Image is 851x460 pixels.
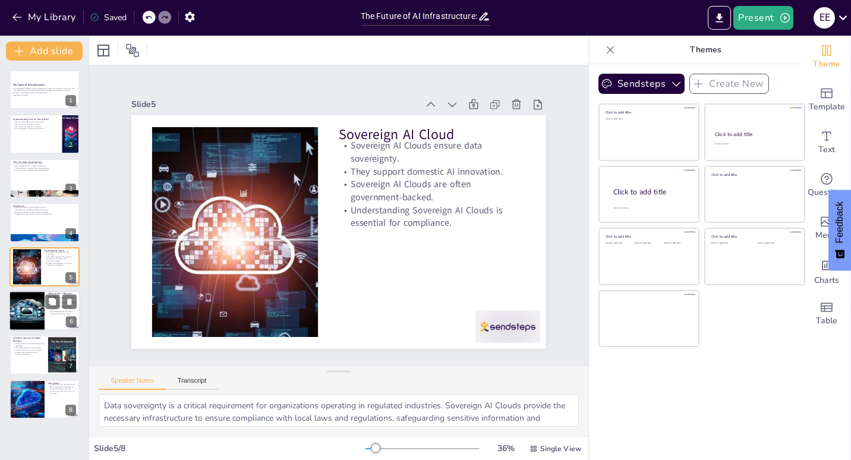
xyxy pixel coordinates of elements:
div: Click to add text [714,143,793,146]
button: Duplicate Slide [45,294,59,308]
p: They offer model-as-a-service solutions. [13,347,45,349]
span: Template [809,100,845,114]
p: The classifications support diverse AI applications. [13,167,76,169]
p: AI Native Services treat AI as a product. [13,349,45,352]
p: RoC entities can be public or private. [13,123,59,125]
button: My Library [9,8,81,27]
div: Slide 5 [143,78,429,119]
div: 1 [65,95,76,106]
div: 8 [65,405,76,415]
p: AI Native Services & Model Builders [13,336,45,343]
div: Add a table [803,292,850,335]
span: Position [125,43,140,58]
div: Click to add title [711,172,796,177]
div: Click to add body [613,207,688,210]
button: Feedback - Show survey [828,190,851,270]
span: Theme [813,58,840,71]
div: Click to add text [664,242,691,245]
span: Table [816,314,837,327]
span: Media [815,229,839,242]
p: Telco & T2 SPs offer managed services. [48,306,77,310]
p: RoC encompasses various cloud providers. [13,127,59,130]
p: This presentation explores the four classifications of Rest of Cloud (RoC), defining its role in ... [13,87,76,94]
div: Click to add text [635,242,661,245]
button: Transcript [166,377,219,390]
button: Speaker Notes [99,377,166,390]
div: 3 [10,159,80,198]
p: AI Native Services monetize proprietary AI capabilities. [13,343,45,347]
button: Present [733,6,793,30]
p: Four primary classifications exist in RoC. [13,163,76,165]
div: 6 [66,316,77,327]
button: Sendsteps [598,74,685,94]
p: RoC is a critical player in AI infrastructure. [13,121,59,123]
div: 7 [10,335,80,374]
div: 2 [65,140,76,150]
p: Sovereign AI Clouds are often government-backed. [340,178,528,223]
p: They offer high availability and fast provisioning. [13,209,76,212]
p: Businesses must understand these classifications. [13,169,76,172]
textarea: Data sovereignty is a critical requirement for organizations operating in regulated industries. S... [99,394,579,427]
div: Get real-time input from your audience [803,164,850,207]
p: Understanding Sovereign AI Clouds is essential for compliance. [337,204,525,249]
p: Sovereign AI Cloud [346,125,534,164]
div: 6 [9,291,80,331]
p: Understanding NeoClouds is critical for AI deployment. [13,213,76,216]
p: NeoClouds deliver on-demand GPU compute. [13,207,76,209]
p: Each classification has unique characteristics. [13,165,76,167]
p: Sovereign AI Clouds are often government-backed. [45,257,76,261]
button: Add slide [6,42,83,61]
button: Delete Slide [62,294,77,308]
p: Understanding the classifications of RoC is essential for navigating the future of AI infrastruct... [48,383,76,394]
div: Click to add title [606,234,691,239]
button: Create New [689,74,769,94]
div: Click to add text [606,118,691,121]
span: Single View [540,444,581,453]
div: Saved [90,12,127,23]
p: Rest of Cloud Classifications [13,160,76,164]
button: Export to PowerPoint [708,6,731,30]
div: 36 % [491,443,520,454]
div: Layout [94,41,113,60]
div: Click to add text [606,242,632,245]
p: They support domestic AI innovation. [343,165,530,197]
div: 2 [10,114,80,153]
p: RoC supports third-party AI outcomes. [13,125,59,128]
span: Questions [808,186,846,199]
p: Conclusion [48,381,76,385]
div: 4 [65,228,76,239]
p: NeoClouds support high-performance workloads. [13,211,76,213]
strong: The Future of AI Infrastructure [13,83,45,86]
div: Slide 5 / 8 [94,443,365,454]
div: E E [814,7,835,29]
div: Change the overall theme [803,36,850,78]
p: NeoClouds [13,204,76,208]
p: Understanding Telco & T2 SPs is essential for AI optimization. [48,310,77,314]
p: Understanding AI Native Services enhances AI initiatives. [13,352,45,356]
p: Sovereign AI Clouds ensure data sovereignty. [344,140,532,185]
div: Click to add title [715,131,794,138]
p: Telco & Tier 2 Service Providers [48,292,77,298]
div: Click to add title [711,234,796,239]
div: Click to add title [606,110,691,115]
div: 4 [10,203,80,242]
p: Understanding Sovereign AI Clouds is essential for compliance. [45,262,76,266]
span: Feedback [834,201,845,243]
div: Add charts and graphs [803,250,850,292]
p: Sovereign AI Clouds ensure data sovereignty. [45,251,76,255]
p: They support domestic AI innovation. [45,256,76,258]
p: Themes [620,36,791,64]
p: Generated with [URL] [13,94,76,96]
div: Click to add text [711,242,749,245]
div: Add text boxes [803,121,850,164]
div: 5 [65,272,76,283]
span: Charts [814,274,839,287]
div: 5 [10,247,80,286]
p: Telco & T2 SPs leverage existing network assets. [48,297,77,301]
div: Add ready made slides [803,78,850,121]
input: Insert title [361,8,478,25]
div: 8 [10,380,80,419]
div: 1 [10,70,80,109]
div: Add images, graphics, shapes or video [803,207,850,250]
p: Sovereign AI Cloud [45,248,76,252]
